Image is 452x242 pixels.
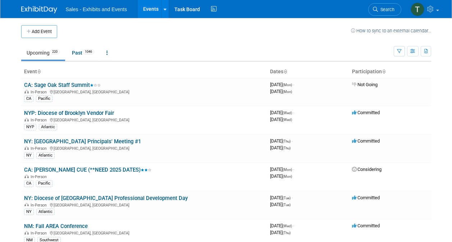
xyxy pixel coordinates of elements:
div: CA [24,96,33,102]
th: Event [21,66,267,78]
span: [DATE] [270,167,294,172]
span: Not Going [352,82,378,87]
span: - [293,223,294,228]
span: (Thu) [283,231,291,235]
span: (Wed) [283,118,292,122]
span: [DATE] [270,202,291,207]
span: [DATE] [270,138,293,144]
div: [GEOGRAPHIC_DATA], [GEOGRAPHIC_DATA] [24,202,264,208]
span: - [293,167,294,172]
img: Tracie Sullivan [411,3,424,16]
span: Committed [352,110,380,115]
img: In-Person Event [24,118,29,121]
th: Participation [349,66,431,78]
span: Committed [352,138,380,144]
a: CA: Sage Oak Staff Summit [24,82,101,88]
span: [DATE] [270,230,291,235]
span: [DATE] [270,223,294,228]
div: Atlantic [39,124,57,130]
div: NYP [24,124,36,130]
span: (Thu) [283,139,291,143]
span: Sales - Exhibits and Events [66,6,127,12]
span: Committed [352,223,380,228]
div: NY [24,209,34,215]
span: In-Person [31,146,49,151]
img: In-Person Event [24,90,29,93]
span: [DATE] [270,89,292,94]
span: Search [378,7,394,12]
span: [DATE] [270,110,294,115]
span: [DATE] [270,82,294,87]
span: (Mon) [283,174,292,178]
span: (Tue) [283,203,291,207]
a: NY: Diocese of [GEOGRAPHIC_DATA] Professional Development Day [24,195,188,201]
a: How to sync to an external calendar... [351,28,431,33]
img: In-Person Event [24,174,29,178]
a: Sort by Event Name [37,69,41,74]
span: [DATE] [270,145,291,150]
span: 220 [50,49,60,55]
a: Past1046 [67,46,100,60]
span: - [292,195,293,200]
span: Considering [352,167,382,172]
span: (Thu) [283,146,291,150]
span: (Mon) [283,168,292,172]
div: NY [24,152,34,159]
span: (Wed) [283,224,292,228]
span: In-Person [31,90,49,94]
span: [DATE] [270,195,293,200]
a: NM: Fall AREA Conference [24,223,88,229]
img: In-Person Event [24,146,29,150]
span: (Tue) [283,196,291,200]
span: 1046 [83,49,94,55]
span: [DATE] [270,173,292,179]
img: ExhibitDay [21,6,57,13]
span: (Wed) [283,111,292,115]
img: In-Person Event [24,231,29,234]
div: Atlantic [36,209,55,215]
div: Pacific [36,96,52,102]
th: Dates [267,66,349,78]
a: NYP: Diocese of Brooklyn Vendor Fair [24,110,114,116]
a: Sort by Participation Type [382,69,385,74]
span: (Mon) [283,83,292,87]
span: In-Person [31,118,49,122]
span: In-Person [31,231,49,236]
span: (Mon) [283,90,292,94]
span: [DATE] [270,117,292,122]
div: CA [24,180,33,187]
a: Search [368,3,401,16]
a: Sort by Start Date [283,69,287,74]
span: Committed [352,195,380,200]
a: NY: [GEOGRAPHIC_DATA] Principals' Meeting #1 [24,138,141,145]
div: [GEOGRAPHIC_DATA], [GEOGRAPHIC_DATA] [24,117,264,122]
div: Atlantic [36,152,55,159]
span: - [293,110,294,115]
span: - [293,82,294,87]
span: In-Person [31,203,49,208]
img: In-Person Event [24,203,29,206]
a: CA: [PERSON_NAME] CUE (**NEED 2025 DATES) [24,167,151,173]
button: Add Event [21,25,57,38]
span: - [292,138,293,144]
span: In-Person [31,174,49,179]
div: [GEOGRAPHIC_DATA], [GEOGRAPHIC_DATA] [24,89,264,94]
a: Upcoming220 [21,46,65,60]
div: [GEOGRAPHIC_DATA], [GEOGRAPHIC_DATA] [24,145,264,151]
div: [GEOGRAPHIC_DATA], [GEOGRAPHIC_DATA] [24,230,264,236]
div: Pacific [36,180,52,187]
